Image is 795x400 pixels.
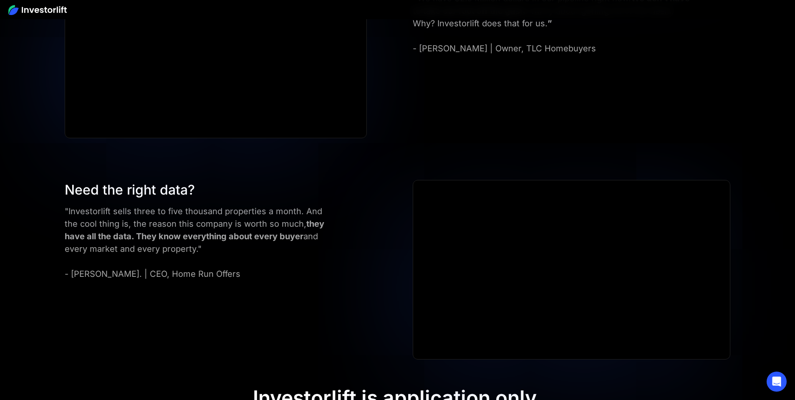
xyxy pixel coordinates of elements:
[413,180,729,359] iframe: Ryan Pineda | Testimonial
[548,18,552,28] strong: ”
[65,219,324,241] strong: they have all the data. They know everything about every buyer
[65,205,337,280] div: "Investorlift sells three to five thousand properties a month. And the cool thing is, the reason ...
[767,372,787,392] div: Open Intercom Messenger
[65,180,337,200] div: Need the right data?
